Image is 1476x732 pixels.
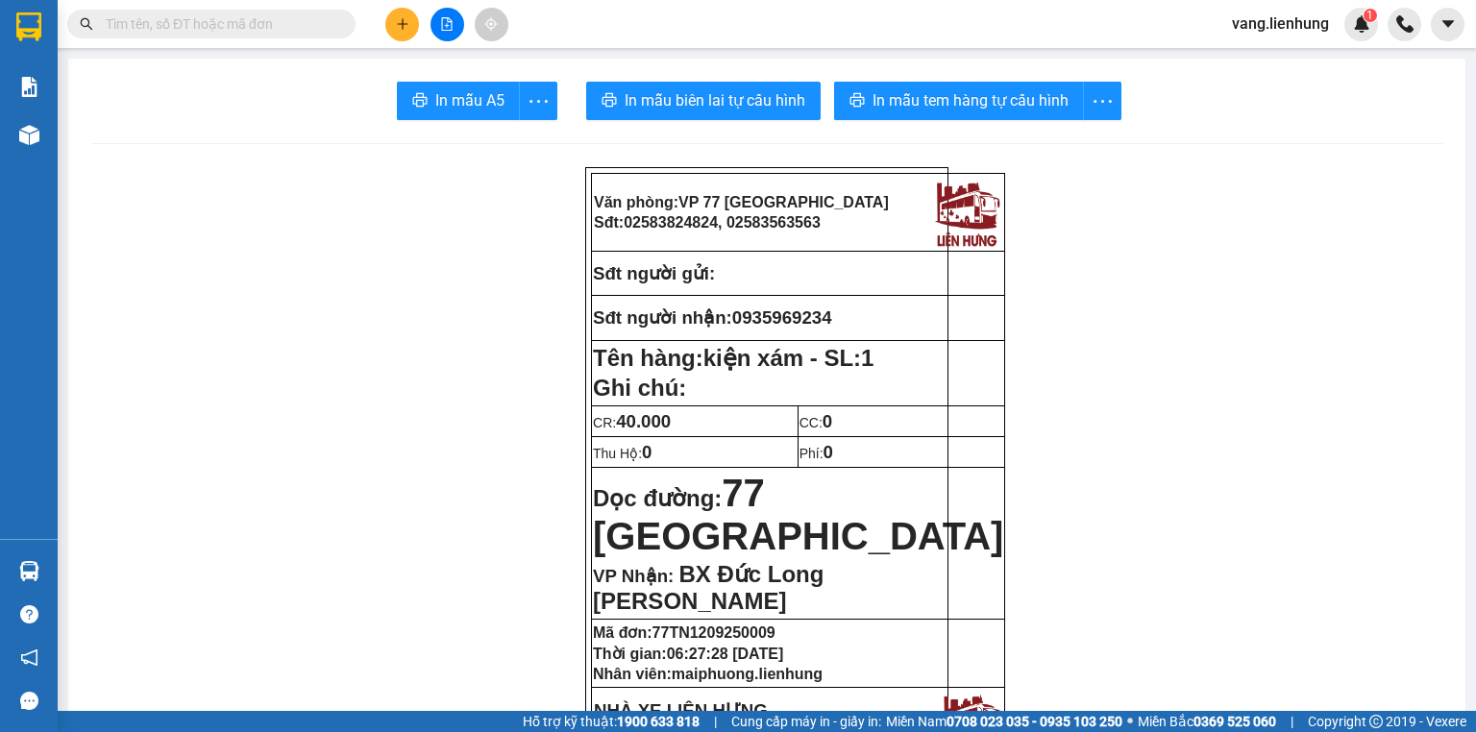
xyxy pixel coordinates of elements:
[861,345,873,371] span: 1
[435,88,504,112] span: In mẫu A5
[834,82,1084,120] button: printerIn mẫu tem hàng tự cấu hình
[594,194,889,210] strong: Văn phòng:
[412,92,428,110] span: printer
[593,415,671,430] span: CR:
[397,82,520,120] button: printerIn mẫu A5
[624,214,821,231] span: 02583824824, 02583563563
[593,566,674,586] span: VP Nhận:
[475,8,508,41] button: aim
[1291,711,1293,732] span: |
[1353,15,1370,33] img: icon-new-feature
[714,711,717,732] span: |
[593,666,823,682] strong: Nhân viên:
[586,82,821,120] button: printerIn mẫu biên lai tự cấu hình
[20,605,38,623] span: question-circle
[667,646,784,662] span: 06:27:28 [DATE]
[80,17,93,31] span: search
[1369,715,1383,728] span: copyright
[873,88,1069,112] span: In mẫu tem hàng tự cấu hình
[20,692,38,710] span: message
[1127,718,1133,725] span: ⚪️
[16,12,41,41] img: logo-vxr
[1193,714,1276,729] strong: 0369 525 060
[593,307,732,328] strong: Sđt người nhận:
[594,214,821,231] strong: Sđt:
[520,89,556,113] span: more
[625,88,805,112] span: In mẫu biên lai tự cấu hình
[1138,711,1276,732] span: Miền Bắc
[947,714,1122,729] strong: 0708 023 035 - 0935 103 250
[1083,82,1121,120] button: more
[430,8,464,41] button: file-add
[106,13,332,35] input: Tìm tên, số ĐT hoặc mã đơn
[1084,89,1120,113] span: more
[824,442,833,462] span: 0
[617,714,700,729] strong: 1900 633 818
[519,82,557,120] button: more
[732,307,832,328] span: 0935969234
[616,411,671,431] span: 40.000
[593,446,652,461] span: Thu Hộ:
[396,17,409,31] span: plus
[799,415,833,430] span: CC:
[593,263,715,283] strong: Sđt người gửi:
[652,624,775,641] span: 77TN1209250009
[799,446,833,461] span: Phí:
[593,646,783,662] strong: Thời gian:
[1396,15,1414,33] img: phone-icon
[594,700,768,720] strong: NHÀ XE LIÊN HƯNG
[823,411,832,431] span: 0
[385,8,419,41] button: plus
[19,77,39,97] img: solution-icon
[703,345,874,371] span: kiện xám - SL:
[484,17,498,31] span: aim
[19,561,39,581] img: warehouse-icon
[593,624,775,641] strong: Mã đơn:
[930,176,1003,249] img: logo
[886,711,1122,732] span: Miền Nam
[1439,15,1457,33] span: caret-down
[1217,12,1344,36] span: vang.lienhung
[19,125,39,145] img: warehouse-icon
[1431,8,1464,41] button: caret-down
[1364,9,1377,22] sup: 1
[593,561,824,614] span: BX Đức Long [PERSON_NAME]
[642,442,652,462] span: 0
[849,92,865,110] span: printer
[731,711,881,732] span: Cung cấp máy in - giấy in:
[593,375,686,401] span: Ghi chú:
[20,648,38,667] span: notification
[593,472,1003,557] span: 77 [GEOGRAPHIC_DATA]
[602,92,617,110] span: printer
[440,17,454,31] span: file-add
[678,194,889,210] span: VP 77 [GEOGRAPHIC_DATA]
[672,666,823,682] span: maiphuong.lienhung
[593,345,873,371] strong: Tên hàng:
[593,485,1003,554] strong: Dọc đường:
[1366,9,1373,22] span: 1
[523,711,700,732] span: Hỗ trợ kỹ thuật:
